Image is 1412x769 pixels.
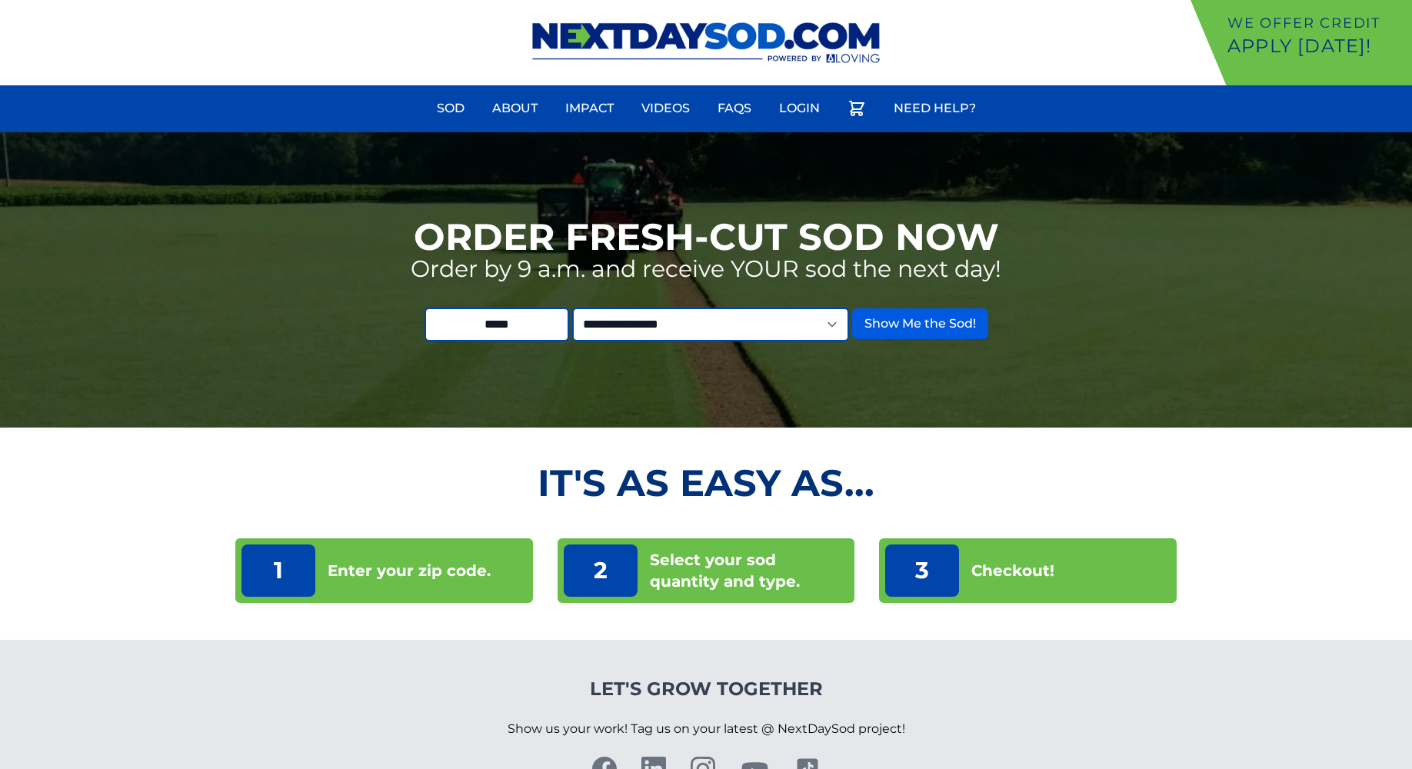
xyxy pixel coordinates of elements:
[852,308,988,339] button: Show Me the Sod!
[564,544,638,597] p: 2
[885,544,959,597] p: 3
[428,90,474,127] a: Sod
[770,90,829,127] a: Login
[508,701,905,757] p: Show us your work! Tag us on your latest @ NextDaySod project!
[241,544,315,597] p: 1
[508,677,905,701] h4: Let's Grow Together
[708,90,761,127] a: FAQs
[1227,12,1406,34] p: We offer Credit
[483,90,547,127] a: About
[884,90,985,127] a: Need Help?
[414,218,999,255] h1: Order Fresh-Cut Sod Now
[971,560,1054,581] p: Checkout!
[235,464,1177,501] h2: It's as Easy As...
[632,90,699,127] a: Videos
[1227,34,1406,58] p: Apply [DATE]!
[650,549,849,592] p: Select your sod quantity and type.
[556,90,623,127] a: Impact
[411,255,1001,283] p: Order by 9 a.m. and receive YOUR sod the next day!
[328,560,491,581] p: Enter your zip code.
